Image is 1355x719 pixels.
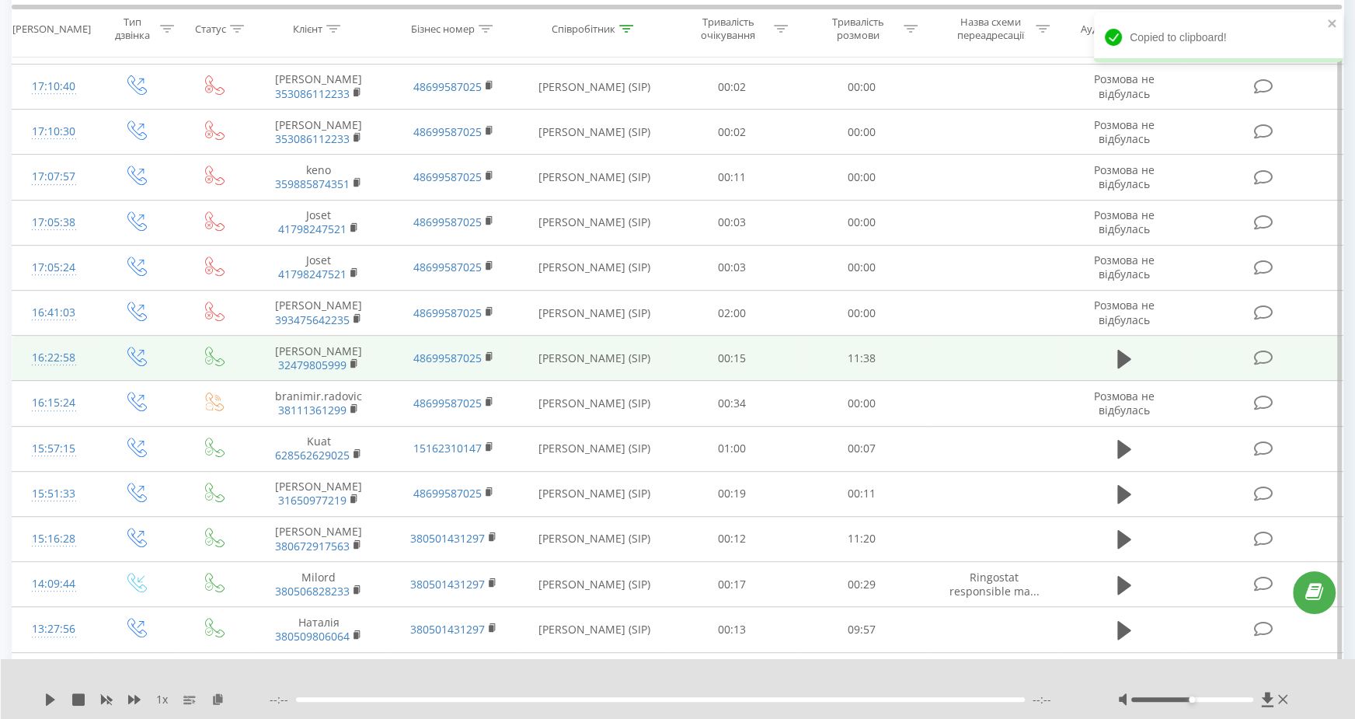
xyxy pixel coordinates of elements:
[1094,72,1155,100] span: Розмова не відбулась
[1033,692,1051,707] span: --:--
[797,516,927,561] td: 11:20
[552,23,615,36] div: Співробітник
[521,652,667,697] td: [PERSON_NAME] (SIP)
[278,222,347,236] a: 41798247521
[667,155,796,200] td: 00:11
[275,86,350,101] a: 353086112233
[28,343,80,373] div: 16:22:58
[251,426,386,471] td: Kuat
[797,562,927,607] td: 00:29
[667,245,796,290] td: 00:03
[521,65,667,110] td: [PERSON_NAME] (SIP)
[275,448,350,462] a: 628562629025
[28,117,80,147] div: 17:10:30
[667,471,796,516] td: 00:19
[278,403,347,417] a: 38111361299
[275,539,350,553] a: 380672917563
[195,23,226,36] div: Статус
[521,336,667,381] td: [PERSON_NAME] (SIP)
[28,524,80,554] div: 15:16:28
[413,486,482,501] a: 48699587025
[275,584,350,599] a: 380506828233
[667,200,796,245] td: 00:03
[251,245,386,290] td: Joset
[275,131,350,146] a: 353086112233
[667,381,796,426] td: 00:34
[413,441,482,455] a: 15162310147
[28,162,80,192] div: 17:07:57
[293,23,322,36] div: Клієнт
[413,124,482,139] a: 48699587025
[797,336,927,381] td: 11:38
[413,169,482,184] a: 48699587025
[797,471,927,516] td: 00:11
[1094,208,1155,236] span: Розмова не відбулась
[251,471,386,516] td: [PERSON_NAME]
[28,479,80,509] div: 15:51:33
[12,23,91,36] div: [PERSON_NAME]
[687,16,770,43] div: Тривалість очікування
[28,208,80,238] div: 17:05:38
[797,200,927,245] td: 00:00
[410,531,485,546] a: 380501431297
[521,200,667,245] td: [PERSON_NAME] (SIP)
[797,652,927,697] td: 00:00
[521,471,667,516] td: [PERSON_NAME] (SIP)
[797,245,927,290] td: 00:00
[413,396,482,410] a: 48699587025
[521,155,667,200] td: [PERSON_NAME] (SIP)
[28,614,80,644] div: 13:27:56
[270,692,296,707] span: --:--
[28,253,80,283] div: 17:05:24
[667,652,796,697] td: 00:01
[28,298,80,328] div: 16:41:03
[521,516,667,561] td: [PERSON_NAME] (SIP)
[278,493,347,508] a: 31650977219
[1094,389,1155,417] span: Розмова не відбулась
[521,110,667,155] td: [PERSON_NAME] (SIP)
[797,65,927,110] td: 00:00
[251,110,386,155] td: [PERSON_NAME]
[251,607,386,652] td: Наталія
[413,215,482,229] a: 48699587025
[797,291,927,336] td: 00:00
[667,426,796,471] td: 01:00
[1081,23,1179,36] div: Аудіозапис розмови
[410,577,485,592] a: 380501431297
[667,65,796,110] td: 00:02
[667,562,796,607] td: 00:17
[1327,17,1338,32] button: close
[251,65,386,110] td: [PERSON_NAME]
[797,381,927,426] td: 00:00
[949,16,1032,43] div: Назва схеми переадресації
[278,267,347,281] a: 41798247521
[28,569,80,599] div: 14:09:44
[667,291,796,336] td: 02:00
[28,388,80,418] div: 16:15:24
[1189,696,1195,703] div: Accessibility label
[521,607,667,652] td: [PERSON_NAME] (SIP)
[1094,12,1343,62] div: Copied to clipboard!
[413,79,482,94] a: 48699587025
[1094,117,1155,146] span: Розмова не відбулась
[411,23,475,36] div: Бізнес номер
[797,110,927,155] td: 00:00
[521,291,667,336] td: [PERSON_NAME] (SIP)
[797,607,927,652] td: 09:57
[109,16,156,43] div: Тип дзвінка
[156,692,168,707] span: 1 x
[413,260,482,274] a: 48699587025
[797,155,927,200] td: 00:00
[251,381,386,426] td: branimir.radovic
[251,652,386,697] td: garanzhuk matviy
[410,622,485,637] a: 380501431297
[521,426,667,471] td: [PERSON_NAME] (SIP)
[413,305,482,320] a: 48699587025
[521,562,667,607] td: [PERSON_NAME] (SIP)
[817,16,900,43] div: Тривалість розмови
[797,426,927,471] td: 00:07
[275,176,350,191] a: 359885874351
[251,291,386,336] td: [PERSON_NAME]
[667,607,796,652] td: 00:13
[667,336,796,381] td: 00:15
